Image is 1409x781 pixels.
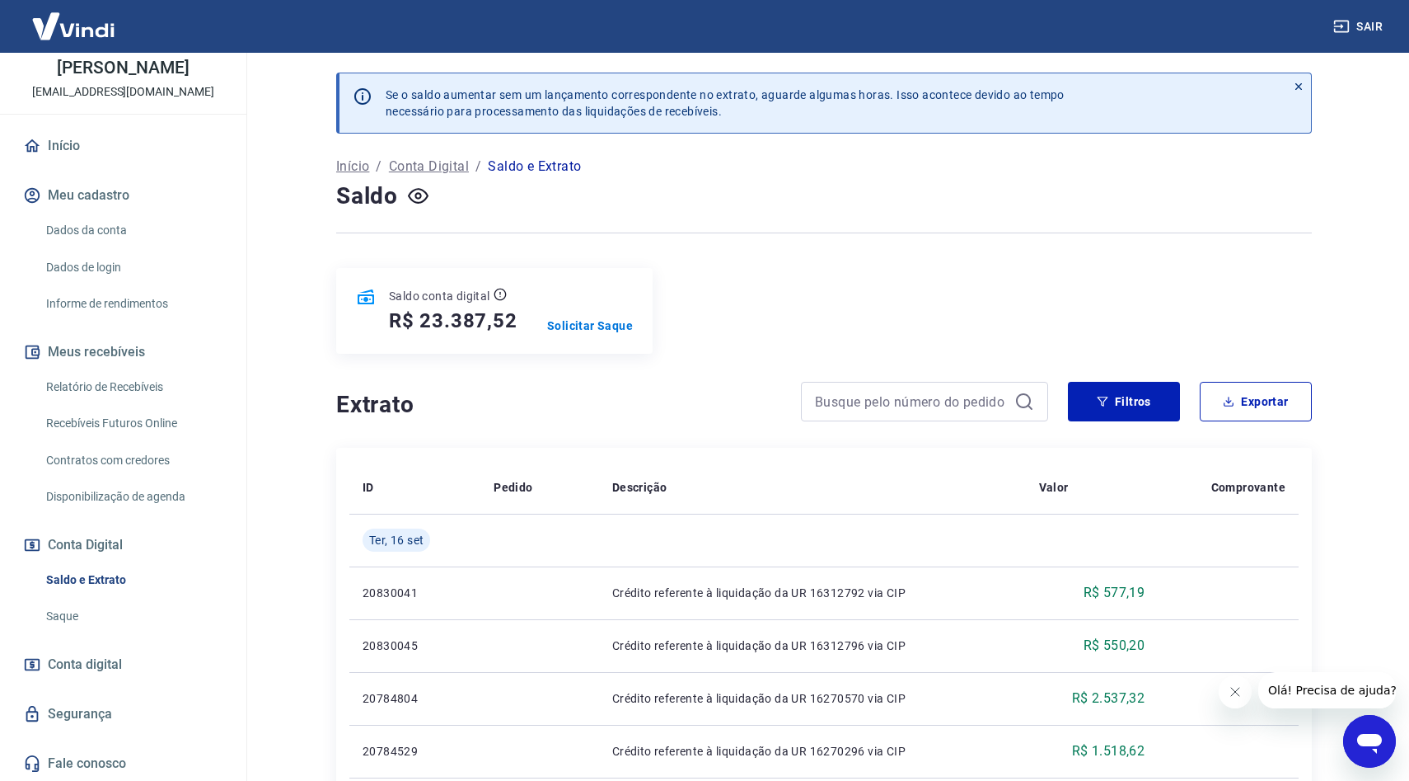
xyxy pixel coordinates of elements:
p: Crédito referente à liquidação da UR 16312796 via CIP [612,638,1013,654]
span: Conta digital [48,653,122,676]
a: Início [336,157,369,176]
p: Crédito referente à liquidação da UR 16270296 via CIP [612,743,1013,760]
button: Meus recebíveis [20,334,227,370]
p: Valor [1039,479,1069,496]
p: ID [363,479,374,496]
button: Exportar [1200,382,1312,421]
p: Descrição [612,479,667,496]
a: Dados da conta [40,214,227,247]
a: Conta digital [20,647,227,683]
a: Início [20,128,227,164]
a: Disponibilização de agenda [40,480,227,514]
h5: R$ 23.387,52 [389,308,517,334]
p: / [475,157,481,176]
p: Crédito referente à liquidação da UR 16312792 via CIP [612,585,1013,601]
a: Dados de login [40,251,227,285]
a: Informe de rendimentos [40,287,227,321]
img: Vindi [20,1,127,51]
p: [PERSON_NAME] [57,59,189,77]
span: Olá! Precisa de ajuda? [10,12,138,25]
p: Comprovante [1211,479,1285,496]
a: Relatório de Recebíveis [40,370,227,404]
p: 20830041 [363,585,467,601]
iframe: Message from company [1258,672,1396,708]
button: Filtros [1068,382,1180,421]
p: [EMAIL_ADDRESS][DOMAIN_NAME] [32,83,214,101]
p: / [376,157,382,176]
a: Saldo e Extrato [40,563,227,597]
a: Segurança [20,696,227,732]
p: Saldo e Extrato [488,157,581,176]
button: Conta Digital [20,527,227,563]
a: Saque [40,600,227,633]
a: Solicitar Saque [547,318,633,334]
iframe: Button to launch messaging window [1343,715,1396,768]
a: Recebíveis Futuros Online [40,407,227,440]
button: Sair [1330,12,1389,42]
p: 20784804 [363,690,467,707]
p: R$ 2.537,32 [1072,689,1145,708]
button: Meu cadastro [20,177,227,214]
h4: Extrato [336,388,781,421]
p: Pedido [494,479,532,496]
p: R$ 577,19 [1084,583,1145,603]
p: Crédito referente à liquidação da UR 16270570 via CIP [612,690,1013,707]
h4: Saldo [336,180,398,213]
a: Contratos com credores [40,444,227,478]
iframe: Close message [1219,675,1252,708]
p: R$ 1.518,62 [1072,741,1145,761]
p: Se o saldo aumentar sem um lançamento correspondente no extrato, aguarde algumas horas. Isso acon... [386,87,1065,120]
p: R$ 550,20 [1084,636,1145,656]
input: Busque pelo número do pedido [815,389,1008,414]
span: Ter, 16 set [369,532,424,548]
a: Conta Digital [389,157,469,176]
p: 20830045 [363,638,467,654]
p: Saldo conta digital [389,288,490,304]
p: 20784529 [363,743,467,760]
